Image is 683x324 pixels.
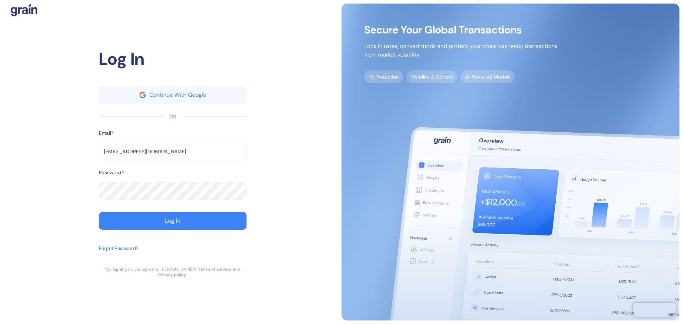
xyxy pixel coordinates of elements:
[99,129,111,137] label: Email
[11,4,37,16] img: logo
[364,70,403,83] span: FX Protection
[99,241,138,266] button: Forgot Password?
[364,26,557,33] span: Secure Your Global Transactions
[198,266,231,272] a: Terms of service
[99,46,247,72] div: Log In
[139,92,146,98] img: google
[364,42,557,59] p: Lock in rates, convert funds and protect your cross-currency transactions from market volatility.
[99,245,138,252] div: Forgot Password?
[407,70,457,83] span: Visibility & Control
[158,272,187,278] a: Privacy policy.
[105,266,197,272] div: *By signing up you agree to [PERSON_NAME]’s
[99,212,247,230] button: Log In
[461,70,515,83] span: AI-Powered Models
[99,169,121,176] label: Password
[233,266,240,272] div: and
[169,113,176,121] div: OR
[99,143,247,160] input: example@email.com
[341,4,679,320] img: signup-main-image
[149,92,206,98] div: Continue With Google
[99,86,247,104] button: googleContinue With Google
[165,218,180,224] div: Log In
[633,303,676,317] iframe: Chatra live chat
